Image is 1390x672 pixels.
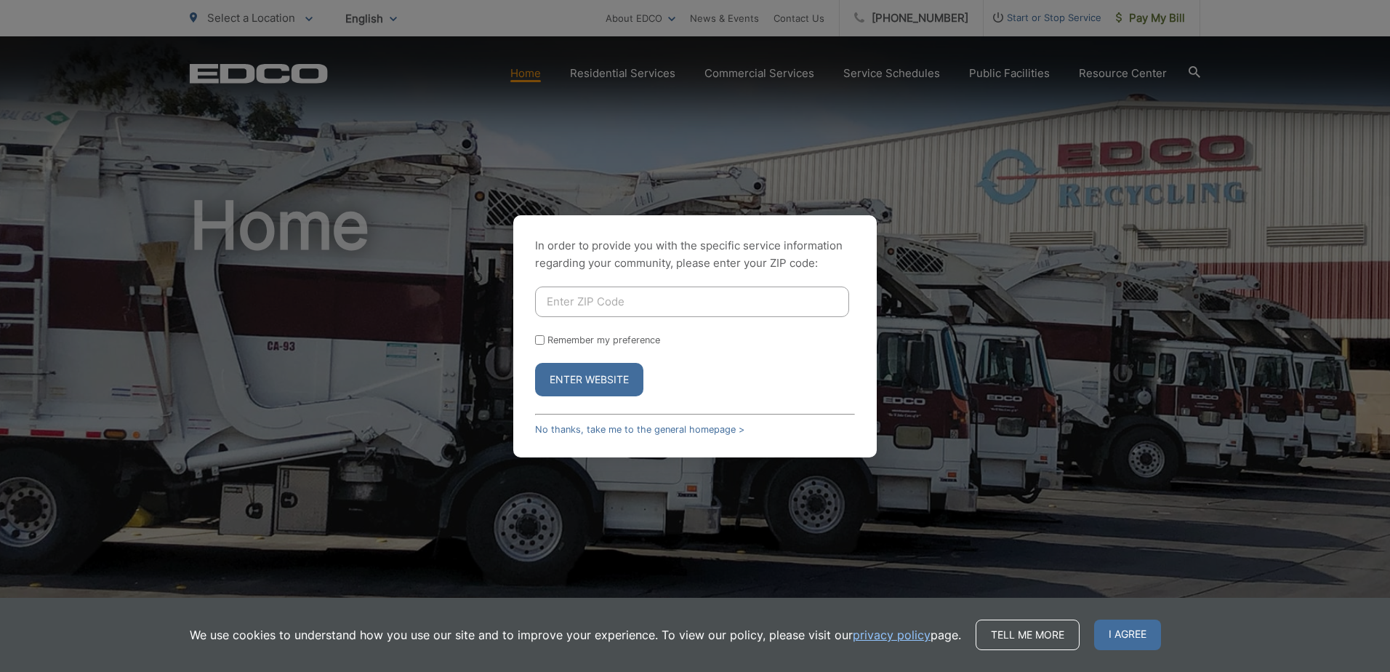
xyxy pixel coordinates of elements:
a: Tell me more [976,620,1080,650]
label: Remember my preference [547,335,660,345]
p: We use cookies to understand how you use our site and to improve your experience. To view our pol... [190,626,961,644]
a: No thanks, take me to the general homepage > [535,424,744,435]
p: In order to provide you with the specific service information regarding your community, please en... [535,237,855,272]
a: privacy policy [853,626,931,644]
span: I agree [1094,620,1161,650]
input: Enter ZIP Code [535,287,849,317]
button: Enter Website [535,363,643,396]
